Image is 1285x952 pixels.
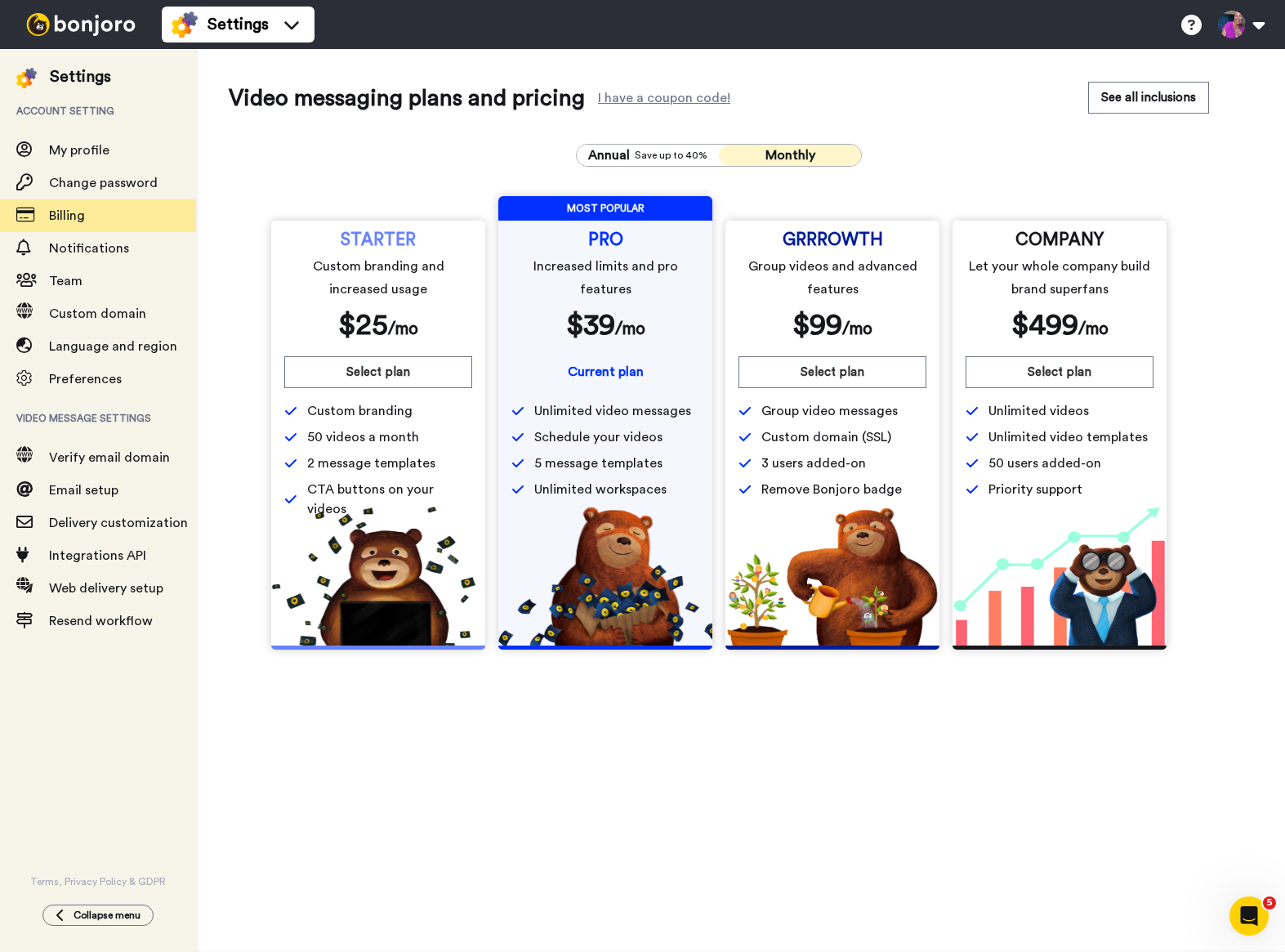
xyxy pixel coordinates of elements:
[1015,234,1104,247] span: COMPANY
[534,427,663,447] span: Schedule your videos
[229,82,585,114] span: Video messaging plans and pricing
[761,401,898,421] span: Group video messages
[49,615,153,628] span: Resend workflow
[988,401,1089,421] span: Unlimited videos
[969,255,1151,301] span: Let your whole company build brand superfans
[588,234,623,247] span: PRO
[49,177,158,190] span: Change password
[338,311,388,340] span: $ 25
[341,234,416,247] span: STARTER
[49,451,170,464] span: Verify email domain
[966,356,1153,388] button: Select plan
[1011,311,1078,340] span: $ 499
[284,356,472,388] button: Select plan
[725,507,939,646] img: edd2fd70e3428fe950fd299a7ba1283f.png
[307,427,419,447] span: 50 videos a month
[615,320,645,337] span: /mo
[761,454,866,473] span: 3 users added-on
[783,234,883,247] span: GRRROWTH
[307,401,413,421] span: Custom branding
[307,480,472,519] span: CTA buttons on your videos
[49,516,188,530] span: Delivery customization
[49,307,146,320] span: Custom domain
[534,401,691,421] span: Unlimited video messages
[534,480,667,499] span: Unlimited workspaces
[761,480,902,499] span: Remove Bonjoro badge
[988,480,1082,499] span: Priority support
[498,507,712,646] img: b5b10b7112978f982230d1107d8aada4.png
[988,454,1101,473] span: 50 users added-on
[588,145,630,165] span: Annual
[719,145,861,166] button: Monthly
[534,454,663,473] span: 5 message templates
[577,145,719,166] button: AnnualSave up to 40%
[271,507,485,646] img: 5112517b2a94bd7fef09f8ca13467cef.png
[635,149,707,162] span: Save up to 40%
[568,365,644,378] span: Current plan
[842,320,872,337] span: /mo
[953,507,1167,646] img: baac238c4e1197dfdb093d3ea7416ec4.png
[1088,82,1209,114] button: See all inclusions
[49,242,129,255] span: Notifications
[1078,320,1109,337] span: /mo
[765,149,815,162] span: Monthly
[74,909,141,922] span: Collapse menu
[49,275,83,288] span: Team
[50,65,111,88] div: Settings
[49,549,146,562] span: Integrations API
[988,427,1148,447] span: Unlimited video templates
[207,13,269,36] span: Settings
[20,13,142,36] img: bj-logo-header-white.svg
[761,427,891,447] span: Custom domain (SSL)
[742,255,924,301] span: Group videos and advanced features
[1263,896,1276,910] span: 5
[792,311,842,340] span: $ 99
[738,356,926,388] button: Select plan
[388,320,418,337] span: /mo
[288,255,470,301] span: Custom branding and increased usage
[1229,896,1269,936] iframe: Intercom live chat
[49,582,163,595] span: Web delivery setup
[515,255,697,301] span: Increased limits and pro features
[172,11,198,38] img: settings-colored.svg
[49,373,122,386] span: Preferences
[498,196,712,221] span: MOST POPULAR
[49,340,177,353] span: Language and region
[49,144,109,157] span: My profile
[566,311,615,340] span: $ 39
[49,209,85,222] span: Billing
[307,454,435,473] span: 2 message templates
[16,68,37,88] img: settings-colored.svg
[49,484,118,497] span: Email setup
[42,905,154,926] button: Collapse menu
[598,93,730,103] div: I have a coupon code!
